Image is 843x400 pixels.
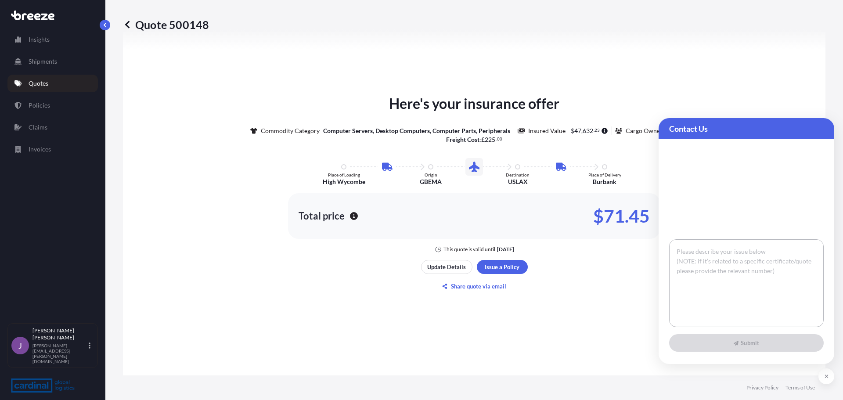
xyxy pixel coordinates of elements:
img: organization-logo [11,378,75,393]
p: Commodity Category [261,126,320,135]
p: Computer Servers, Desktop Computers, Computer Parts, Peripherals [323,126,510,135]
p: This quote is valid until [443,246,495,253]
p: Shipments [29,57,57,66]
span: Contact Us [669,123,824,134]
a: Insights [7,31,98,48]
p: Quote 500148 [123,18,209,32]
p: USLAX [508,177,528,186]
button: Submit [669,334,824,352]
p: Destination [506,172,530,177]
span: 47 [574,128,581,134]
p: [DATE] [497,246,514,253]
a: Quotes [7,75,98,92]
a: Privacy Policy [746,384,778,391]
p: Here's your insurance offer [389,93,559,114]
p: Insights [29,35,50,44]
button: Update Details [421,260,472,274]
p: [PERSON_NAME] [PERSON_NAME] [32,327,87,341]
span: $ [571,128,574,134]
p: Share quote via email [451,282,506,291]
span: 23 [594,129,600,132]
p: Burbank [593,177,616,186]
span: . [496,137,497,141]
p: Insured Value [528,126,566,135]
p: High Wycombe [323,177,365,186]
p: Total price [299,212,345,220]
p: Invoices [29,145,51,154]
span: J [18,341,22,350]
span: 632 [583,128,593,134]
a: Shipments [7,53,98,70]
a: Invoices [7,141,98,158]
p: GBEMA [420,177,442,186]
p: Claims [29,123,47,132]
button: Issue a Policy [477,260,528,274]
a: Policies [7,97,98,114]
p: $71.45 [593,209,650,223]
span: £ [481,137,485,143]
p: Quotes [29,79,48,88]
p: Issue a Policy [485,263,519,271]
span: 00 [497,137,502,141]
a: Claims [7,119,98,136]
span: 225 [485,137,495,143]
span: , [581,128,583,134]
p: [PERSON_NAME][EMAIL_ADDRESS][PERSON_NAME][DOMAIN_NAME] [32,343,87,364]
p: : [446,135,502,144]
p: Update Details [427,263,466,271]
p: Cargo Owner [626,126,663,135]
button: Share quote via email [421,279,528,293]
b: Freight Cost [446,136,479,143]
span: . [594,129,594,132]
a: Terms of Use [785,384,815,391]
p: Place of Delivery [588,172,621,177]
p: Place of Loading [328,172,360,177]
p: Policies [29,101,50,110]
span: Submit [734,339,759,347]
p: Origin [425,172,437,177]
